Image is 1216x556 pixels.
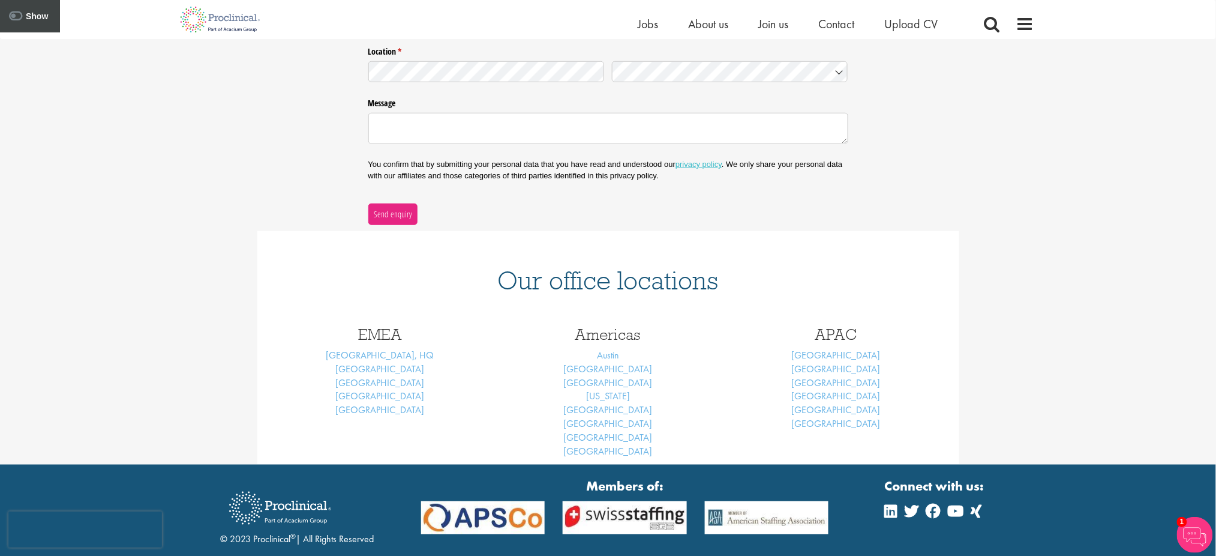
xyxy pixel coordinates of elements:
[675,160,722,169] a: privacy policy
[564,363,653,375] a: [GEOGRAPHIC_DATA]
[792,349,881,361] a: [GEOGRAPHIC_DATA]
[373,208,412,221] span: Send enquiry
[8,512,162,548] iframe: reCAPTCHA
[368,61,605,82] input: State / Province / Region
[792,417,881,430] a: [GEOGRAPHIC_DATA]
[689,16,729,32] a: About us
[564,403,653,416] a: [GEOGRAPHIC_DATA]
[275,267,941,294] h1: Our office locations
[220,483,374,547] div: © 2023 Proclinical | All Rights Reserved
[759,16,789,32] a: Join us
[368,159,848,181] p: You confirm that by submitting your personal data that you have read and understood our . We only...
[368,94,848,109] label: Message
[275,327,485,342] h3: EMEA
[290,532,296,542] sup: ®
[412,501,554,534] img: APSCo
[336,403,425,416] a: [GEOGRAPHIC_DATA]
[368,42,848,58] legend: Location
[336,390,425,402] a: [GEOGRAPHIC_DATA]
[368,204,418,225] button: Send enquiry
[792,390,881,402] a: [GEOGRAPHIC_DATA]
[792,403,881,416] a: [GEOGRAPHIC_DATA]
[612,61,848,82] input: Country
[696,501,838,534] img: APSCo
[1177,517,1213,553] img: Chatbot
[586,390,630,402] a: [US_STATE]
[336,376,425,389] a: [GEOGRAPHIC_DATA]
[503,327,713,342] h3: Americas
[336,363,425,375] a: [GEOGRAPHIC_DATA]
[554,501,696,534] img: APSCo
[564,431,653,444] a: [GEOGRAPHIC_DATA]
[597,349,619,361] a: Austin
[220,483,340,533] img: Proclinical Recruitment
[421,477,829,495] strong: Members of:
[564,376,653,389] a: [GEOGRAPHIC_DATA]
[564,445,653,458] a: [GEOGRAPHIC_DATA]
[638,16,659,32] a: Jobs
[819,16,855,32] a: Contact
[326,349,434,361] a: [GEOGRAPHIC_DATA], HQ
[792,363,881,375] a: [GEOGRAPHIC_DATA]
[1177,517,1187,527] span: 1
[731,327,941,342] h3: APAC
[564,417,653,430] a: [GEOGRAPHIC_DATA]
[792,376,881,389] a: [GEOGRAPHIC_DATA]
[885,16,938,32] a: Upload CV
[885,477,987,495] strong: Connect with us:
